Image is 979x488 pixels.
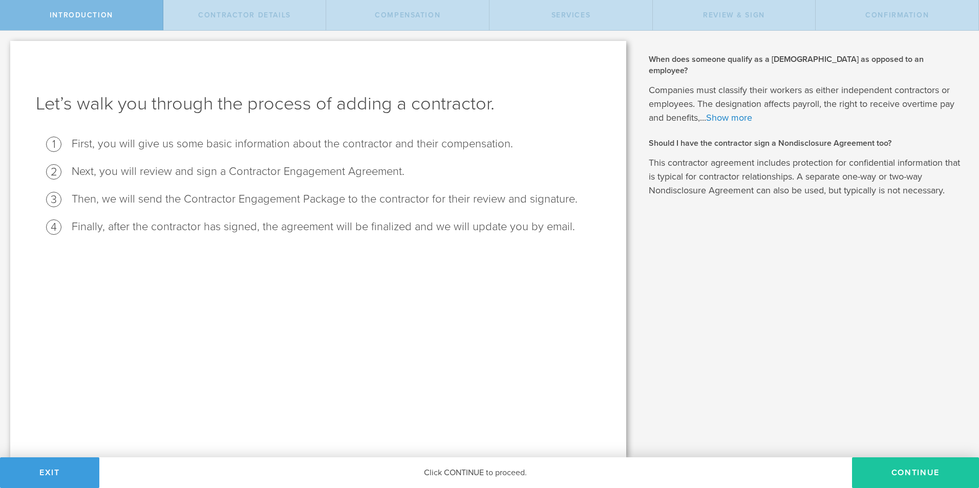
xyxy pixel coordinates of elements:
[198,11,291,19] span: Contractor details
[649,83,964,125] p: Companies must classify their workers as either independent contractors or employees. The designa...
[703,11,765,19] span: Review & sign
[72,164,601,179] li: Next, you will review and sign a Contractor Engagement Agreement.
[649,54,964,77] h2: When does someone qualify as a [DEMOGRAPHIC_DATA] as opposed to an employee?
[852,457,979,488] button: Continue
[72,192,601,207] li: Then, we will send the Contractor Engagement Package to the contractor for their review and signa...
[50,11,113,19] span: Introduction
[36,92,601,116] h1: Let’s walk you through the process of adding a contractor.
[72,137,601,151] li: First, you will give us some basic information about the contractor and their compensation.
[72,219,601,234] li: Finally, after the contractor has signed, the agreement will be finalized and we will update you ...
[99,457,852,488] div: Click CONTINUE to proceed.
[375,11,440,19] span: Compensation
[865,11,929,19] span: Confirmation
[649,138,964,149] h2: Should I have the contractor sign a Nondisclosure Agreement too?
[649,156,964,197] p: This contractor agreement includes protection for confidential information that is typical for co...
[928,408,979,457] iframe: Chat Widget
[551,11,591,19] span: Services
[706,112,752,123] a: Show more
